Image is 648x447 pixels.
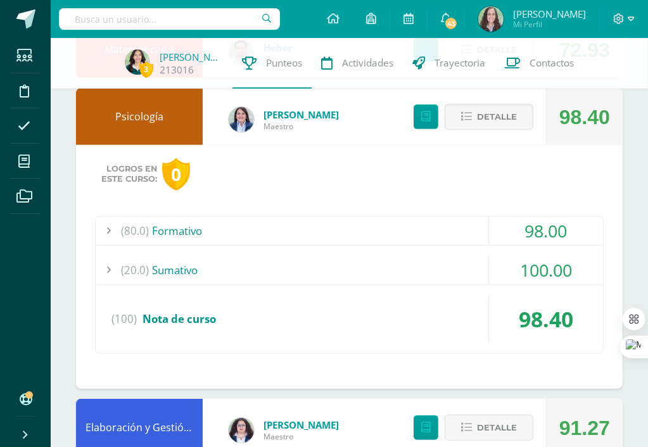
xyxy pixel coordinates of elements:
span: (100) [111,295,137,343]
div: 98.40 [559,89,610,146]
a: [PERSON_NAME] [264,419,339,431]
a: Contactos [495,38,583,89]
span: Maestro [264,121,339,132]
span: Detalle [477,416,517,439]
span: [PERSON_NAME] [513,8,586,20]
span: Detalle [477,105,517,129]
span: Logros en este curso: [101,164,157,184]
img: 101204560ce1c1800cde82bcd5e5712f.png [229,107,254,132]
span: (80.0) [121,217,149,245]
button: Detalle [445,104,533,130]
a: [PERSON_NAME] [264,108,339,121]
input: Busca un usuario... [59,8,280,30]
span: 3 [139,61,153,77]
span: Maestro [264,431,339,442]
a: Trayectoria [403,38,495,89]
span: Contactos [530,56,574,70]
span: Punteos [266,56,302,70]
img: ba02aa29de7e60e5f6614f4096ff8928.png [229,418,254,443]
span: Trayectoria [435,56,485,70]
span: (20.0) [121,256,149,284]
a: [PERSON_NAME] [160,51,223,63]
span: Actividades [342,56,393,70]
div: Psicología [76,88,203,145]
img: 3752133d52f33eb8572d150d85f25ab5.png [478,6,504,32]
span: 43 [444,16,458,30]
div: 0 [162,158,190,191]
span: Nota de curso [143,312,216,326]
a: 213016 [160,63,194,77]
a: Punteos [232,38,312,89]
div: Sumativo [96,256,603,284]
button: Detalle [445,415,533,441]
a: Actividades [312,38,403,89]
span: Mi Perfil [513,19,586,30]
div: 98.00 [489,217,603,245]
div: 98.40 [489,295,603,343]
div: 100.00 [489,256,603,284]
div: Formativo [96,217,603,245]
img: 19fd57cbccd203f7a017b6ab33572914.png [125,49,150,75]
